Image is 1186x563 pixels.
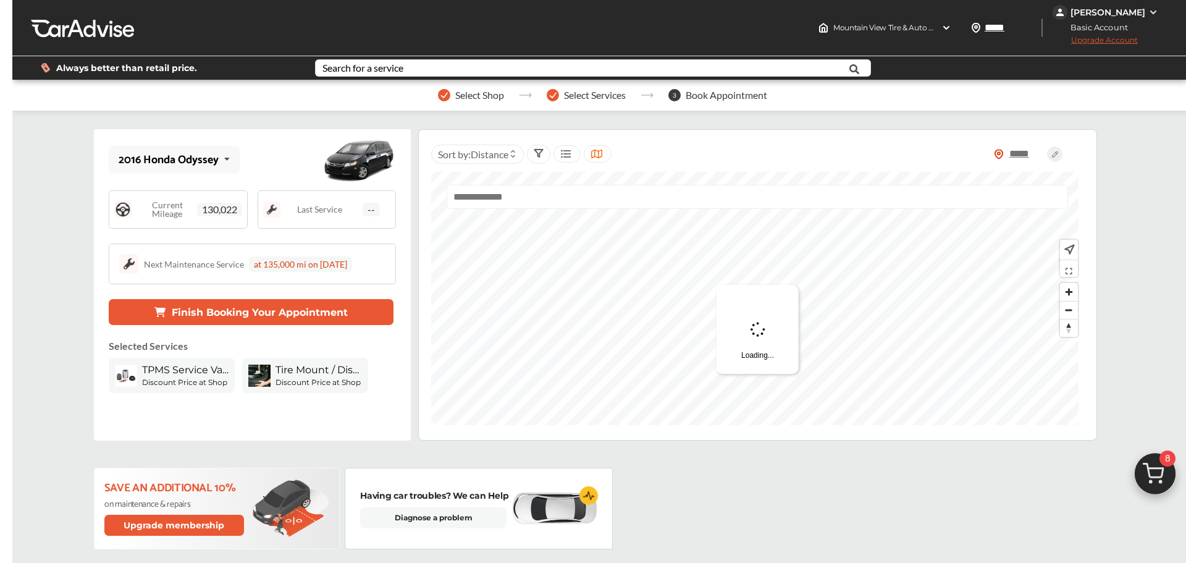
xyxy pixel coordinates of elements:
[564,90,626,101] span: Select Services
[104,515,244,536] button: Upgrade membership
[519,93,532,98] img: stepper-arrow.e24c07c6.svg
[1062,243,1075,256] img: recenter.ce011a49.svg
[197,203,242,216] span: 130,022
[971,23,981,33] img: location_vector.a44bc228.svg
[249,256,352,272] div: at 135,000 mi on [DATE]
[941,23,951,33] img: header-down-arrow.9dd2ce7d.svg
[297,205,342,214] span: Last Service
[1060,319,1078,337] button: Reset bearing to north
[547,89,559,101] img: stepper-checkmark.b5569197.svg
[994,149,1004,159] img: location_vector_orange.38f05af8.svg
[275,364,362,376] span: Tire Mount / Dismount
[363,203,380,216] span: --
[1053,5,1067,20] img: jVpblrzwTbfkPYzPPzSLxeg0AAAAASUVORK5CYII=
[641,93,654,98] img: stepper-arrow.e24c07c6.svg
[142,364,229,376] span: TPMS Service Valve Kit
[109,299,393,325] button: Finish Booking Your Appointment
[717,285,799,374] div: Loading...
[115,365,137,387] img: tpms-valve-kit-thumb.jpg
[138,201,196,218] span: Current Mileage
[114,201,132,218] img: steering_logo
[511,492,597,525] img: diagnose-vehicle.c84bcb0a.svg
[668,89,681,101] span: 3
[1053,35,1138,51] span: Upgrade Account
[455,90,504,101] span: Select Shop
[833,23,1121,32] span: Mountain View Tire & Auto Service 1738 , [STREET_ADDRESS] Winchester , CA 92596
[1060,301,1078,319] button: Zoom out
[1054,21,1137,34] span: Basic Account
[686,90,767,101] span: Book Appointment
[1070,7,1145,18] div: [PERSON_NAME]
[275,378,361,387] b: Discount Price at Shop
[1148,7,1158,17] img: WGsFRI8htEPBVLJbROoPRyZpYNWhNONpIPPETTm6eUC0GeLEiAAAAAElFTkSuQmCC
[438,89,450,101] img: stepper-checkmark.b5569197.svg
[471,148,508,160] span: Distance
[109,340,188,352] p: Selected Services
[41,62,50,73] img: dollor_label_vector.a70140d1.svg
[579,486,598,505] img: cardiogram-logo.18e20815.svg
[1060,283,1078,301] button: Zoom in
[144,259,244,269] div: Next Maintenance Service
[119,254,139,274] img: maintenance_logo
[360,507,507,528] a: Diagnose a problem
[56,64,197,72] span: Always better than retail price.
[253,480,329,537] img: update-membership.81812027.svg
[119,154,219,166] div: 2016 Honda Odyssey
[1159,451,1175,467] span: 8
[104,500,246,510] p: on maintenance & repairs
[1041,19,1043,37] img: header-divider.bc55588e.svg
[104,481,246,495] p: Save an additional 10%
[431,172,1079,425] canvas: Map
[438,148,508,160] span: Sort by :
[248,365,271,387] img: tire-mount-dismount-thumb.jpg
[818,23,828,33] img: header-home-logo.8d720a4f.svg
[142,378,227,387] b: Discount Price at Shop
[322,63,403,73] div: Search for a service
[1125,447,1185,507] img: cart_icon.3d0951e8.svg
[263,201,280,218] img: maintenance_logo
[322,132,396,188] img: mobile_10627_st0640_046.jpg
[360,489,508,502] p: Having car troubles? We can Help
